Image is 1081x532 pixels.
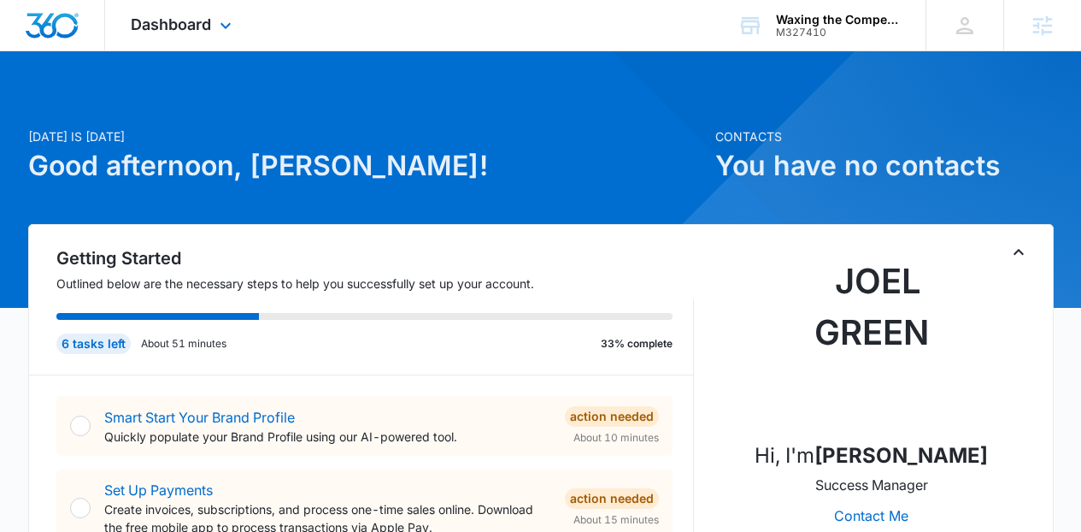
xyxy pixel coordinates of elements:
p: [DATE] is [DATE] [28,127,705,145]
p: Success Manager [815,475,928,495]
p: Contacts [715,127,1054,145]
strong: [PERSON_NAME] [814,443,988,468]
img: Joel Green [786,256,957,427]
a: Set Up Payments [104,482,213,499]
h1: Good afternoon, [PERSON_NAME]! [28,145,705,186]
div: Action Needed [565,488,659,509]
div: Action Needed [565,406,659,427]
p: Quickly populate your Brand Profile using our AI-powered tool. [104,428,551,446]
div: account id [776,27,901,38]
span: Dashboard [131,15,211,33]
p: Outlined below are the necessary steps to help you successfully set up your account. [56,275,694,293]
div: 6 tasks left [56,334,131,354]
div: account name [776,13,901,27]
span: About 10 minutes [573,430,659,446]
p: About 51 minutes [141,336,226,352]
a: Smart Start Your Brand Profile [104,409,295,426]
p: 33% complete [601,336,673,352]
button: Toggle Collapse [1008,242,1029,263]
p: Hi, I'm [755,440,988,471]
h1: You have no contacts [715,145,1054,186]
h2: Getting Started [56,245,694,271]
span: About 15 minutes [573,512,659,528]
